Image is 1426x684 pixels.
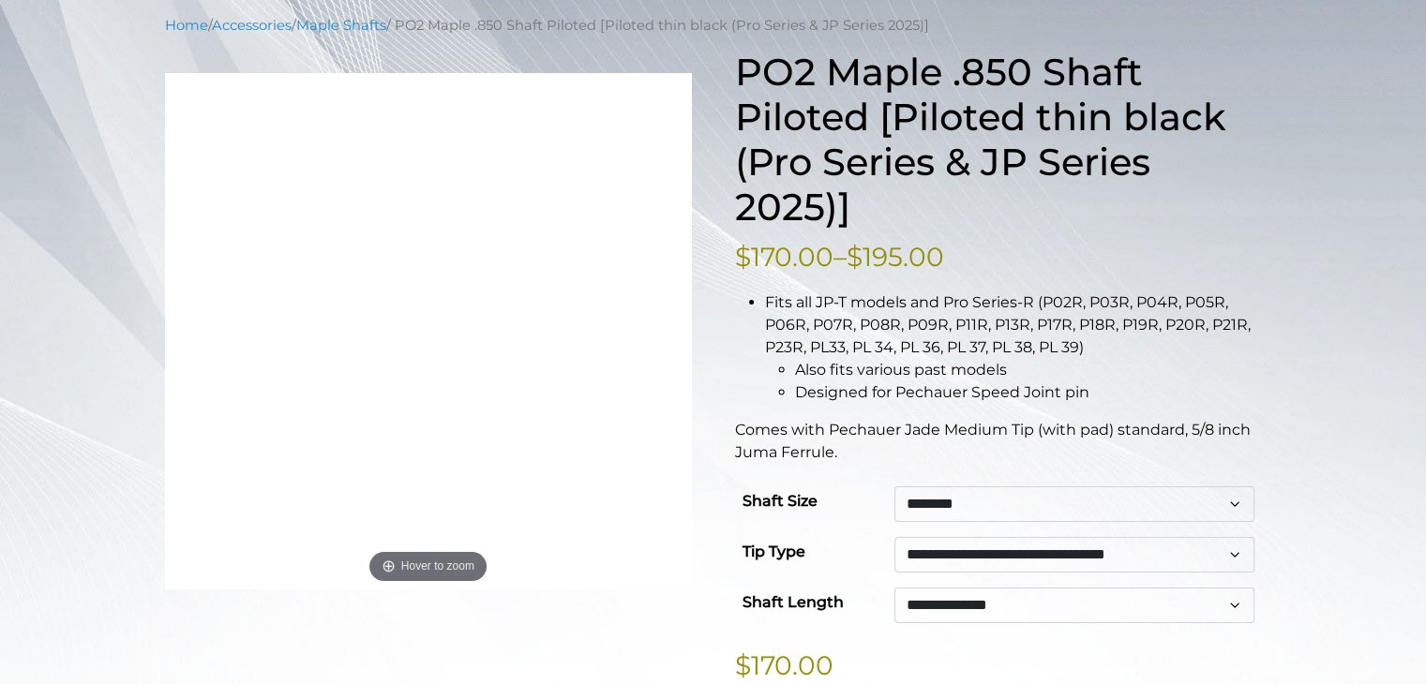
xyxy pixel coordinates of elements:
[795,381,1262,404] li: Designed for Pechauer Speed Joint pin
[847,241,944,273] bdi: 195.00
[743,537,805,567] label: Tip Type
[735,50,1262,230] h1: PO2 Maple .850 Shaft Piloted [Piloted thin black (Pro Series & JP Series 2025)]
[743,486,818,516] label: Shaft Size
[743,587,844,617] label: Shaft Length
[296,17,386,34] a: Maple Shafts
[735,649,751,681] span: $
[735,237,1262,276] p: –
[165,17,208,34] a: Home
[212,17,292,34] a: Accessories
[165,15,1262,36] nav: Breadcrumb
[795,359,1262,381] li: Also fits various past models
[735,241,751,273] span: $
[765,291,1262,404] li: Fits all JP-T models and Pro Series-R (P02R, P03R, P04R, P05R, P06R, P07R, P08R, P09R, P11R, P13R...
[165,73,692,588] a: Maple .850 Shaft PilotedHover to zoom
[735,419,1262,464] p: Comes with Pechauer Jade Medium Tip (with pad) standard, 5/8 inch Juma Ferrule.
[735,649,833,681] bdi: 170.00
[735,241,833,273] bdi: 170.00
[847,241,863,273] span: $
